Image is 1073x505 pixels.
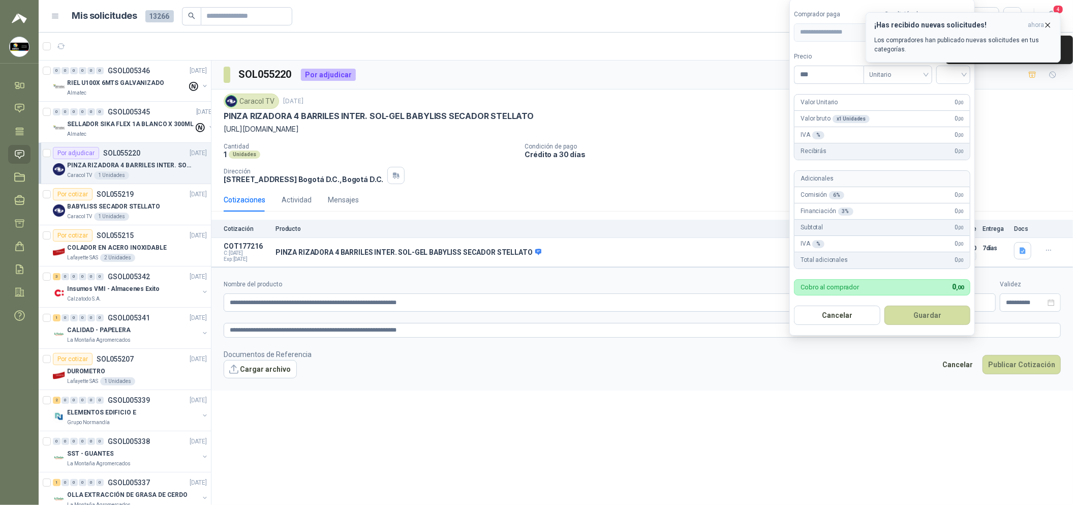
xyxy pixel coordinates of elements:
[108,67,150,74] p: GSOL005346
[866,12,1061,63] button: ¡Has recibido nuevas solicitudes!ahora Los compradores han publicado nuevas solicitudes en tus ca...
[96,479,104,486] div: 0
[224,168,383,175] p: Dirección
[10,37,29,56] img: Company Logo
[983,225,1008,232] p: Entrega
[67,120,194,129] p: SELLADOR SIKA FLEX 1A BLANCO X 300ML
[53,287,65,299] img: Company Logo
[108,273,150,280] p: GSOL005342
[53,479,60,486] div: 1
[955,98,964,107] span: 0
[801,190,844,200] p: Comisión
[100,377,135,385] div: 1 Unidades
[955,114,964,124] span: 0
[67,490,188,500] p: OLLA EXTRACCIÓN DE GRASA DE CERDO
[801,114,870,124] p: Valor bruto
[94,171,129,180] div: 1 Unidades
[958,132,964,138] span: ,00
[282,194,312,205] div: Actividad
[196,107,213,117] p: [DATE]
[53,493,65,505] img: Company Logo
[96,67,104,74] div: 0
[955,223,964,232] span: 0
[53,122,65,134] img: Company Logo
[190,272,207,282] p: [DATE]
[67,449,113,459] p: SST - GUANTES
[1053,5,1064,14] span: 4
[62,273,69,280] div: 0
[870,67,926,82] span: Unitario
[983,242,1008,254] p: 7 días
[70,108,78,115] div: 0
[53,273,60,280] div: 3
[39,184,211,225] a: Por cotizarSOL055219[DATE] Company LogoBABYLISS SECADOR STELLATOCaracol TV1 Unidades
[955,255,964,265] span: 0
[87,397,95,404] div: 0
[100,254,135,262] div: 2 Unidades
[62,108,69,115] div: 0
[275,225,878,232] p: Producto
[224,150,227,159] p: 1
[801,239,824,249] p: IVA
[79,314,86,321] div: 0
[525,150,1069,159] p: Crédito a 30 días
[67,284,160,294] p: Insumos VMI - Almacenes Exito
[190,354,207,364] p: [DATE]
[983,355,1061,374] button: Publicar Cotización
[67,408,136,418] p: ELEMENTOS EDIFICIO E
[62,479,69,486] div: 0
[70,397,78,404] div: 0
[224,250,269,256] span: C: [DATE]
[67,377,98,385] p: Lafayette SAS
[53,81,65,93] img: Company Logo
[79,108,86,115] div: 0
[190,148,207,158] p: [DATE]
[958,209,964,214] span: ,00
[958,100,964,105] span: ,00
[829,191,844,199] div: 6 %
[62,314,69,321] div: 0
[224,242,269,250] p: COT177216
[53,314,60,321] div: 1
[70,67,78,74] div: 0
[53,271,209,303] a: 3 0 0 0 0 0 GSOL005342[DATE] Company LogoInsumos VMI - Almacenes ExitoCalzatodo S.A.
[283,97,303,106] p: [DATE]
[70,273,78,280] div: 0
[79,273,86,280] div: 0
[96,438,104,445] div: 0
[62,397,69,404] div: 0
[53,108,60,115] div: 0
[53,65,209,97] a: 0 0 0 0 0 0 GSOL005346[DATE] Company LogoRIEL U100X 6MTS GALVANIZADOAlmatec
[79,479,86,486] div: 0
[39,143,211,184] a: Por adjudicarSOL055220[DATE] Company LogoPINZA RIZADORA 4 BARRILES INTER. SOL-GEL BABYLISS SECADO...
[87,108,95,115] div: 0
[958,192,964,198] span: ,00
[224,94,279,109] div: Caracol TV
[67,295,101,303] p: Calzatodo S.A.
[53,410,65,423] img: Company Logo
[801,223,823,232] p: Subtotal
[955,190,964,200] span: 0
[67,325,131,335] p: CALIDAD - PAPELERA
[108,108,150,115] p: GSOL005345
[801,206,853,216] p: Financiación
[67,460,131,468] p: La Montaña Agromercados
[145,10,174,22] span: 13266
[525,143,1069,150] p: Condición de pago
[96,314,104,321] div: 0
[1043,7,1061,25] button: 4
[794,306,880,325] button: Cancelar
[53,147,99,159] div: Por adjudicar
[39,349,211,390] a: Por cotizarSOL055207[DATE] Company LogoDUROMETROLafayette SAS1 Unidades
[87,479,95,486] div: 0
[874,36,1052,54] p: Los compradores han publicado nuevas solicitudes en tus categorías.
[190,313,207,323] p: [DATE]
[67,130,86,138] p: Almatec
[53,438,60,445] div: 0
[884,306,971,325] button: Guardar
[937,355,978,374] button: Cancelar
[67,202,160,212] p: BABYLISS SECADOR STELLATO
[955,293,996,312] p: $ 0,00
[53,394,209,427] a: 2 0 0 0 0 0 GSOL005339[DATE] Company LogoELEMENTOS EDIFICIO EGrupo Normandía
[53,312,209,344] a: 1 0 0 0 0 0 GSOL005341[DATE] Company LogoCALIDAD - PAPELERALa Montaña Agromercados
[67,213,92,221] p: Caracol TV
